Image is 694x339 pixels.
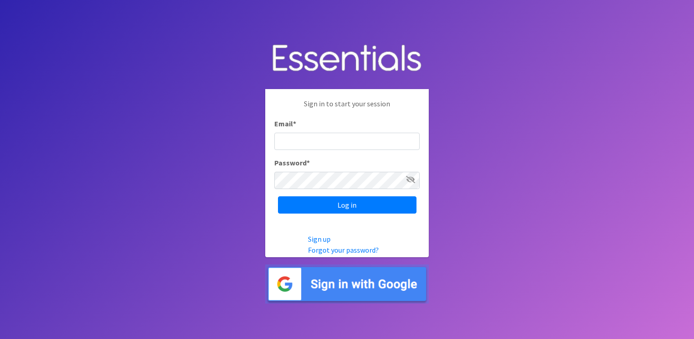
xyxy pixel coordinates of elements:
img: Human Essentials [265,35,429,82]
a: Forgot your password? [308,245,379,254]
img: Sign in with Google [265,264,429,304]
label: Email [274,118,296,129]
abbr: required [307,158,310,167]
a: Sign up [308,234,331,244]
input: Log in [278,196,416,214]
p: Sign in to start your session [274,98,420,118]
abbr: required [293,119,296,128]
label: Password [274,157,310,168]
